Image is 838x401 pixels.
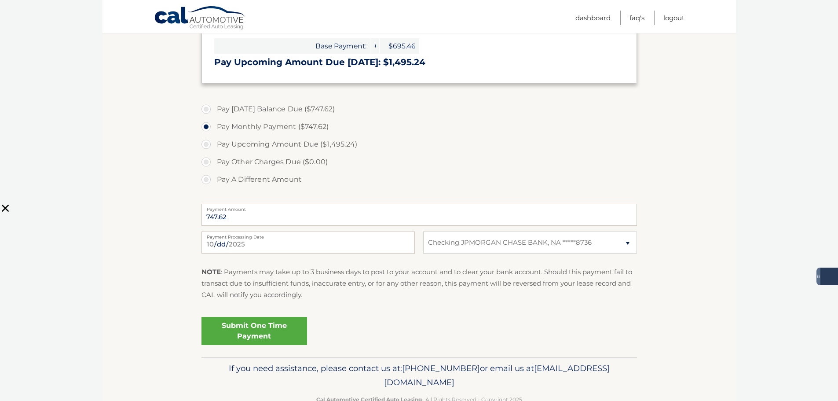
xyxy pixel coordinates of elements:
span: [PHONE_NUMBER] [402,363,480,373]
p: : Payments may take up to 3 business days to post to your account and to clear your bank account.... [201,266,637,301]
label: Payment Amount [201,204,637,211]
a: Dashboard [575,11,611,25]
label: Pay [DATE] Balance Due ($747.62) [201,100,637,118]
strong: NOTE [201,268,221,276]
a: Cal Automotive [154,6,246,31]
span: + [370,38,379,54]
label: Pay Other Charges Due ($0.00) [201,153,637,171]
span: $695.46 [380,38,419,54]
a: Submit One Time Payment [201,317,307,345]
span: [EMAIL_ADDRESS][DOMAIN_NAME] [384,363,610,387]
input: Payment Date [201,232,415,254]
label: Pay Upcoming Amount Due ($1,495.24) [201,136,637,153]
label: Pay A Different Amount [201,171,637,188]
label: Payment Processing Date [201,232,415,239]
span: Base Payment: [214,38,370,54]
input: Payment Amount [201,204,637,226]
label: Pay Monthly Payment ($747.62) [201,118,637,136]
a: Logout [663,11,684,25]
h3: Pay Upcoming Amount Due [DATE]: $1,495.24 [214,57,624,68]
a: FAQ's [629,11,644,25]
p: If you need assistance, please contact us at: or email us at [207,361,631,390]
